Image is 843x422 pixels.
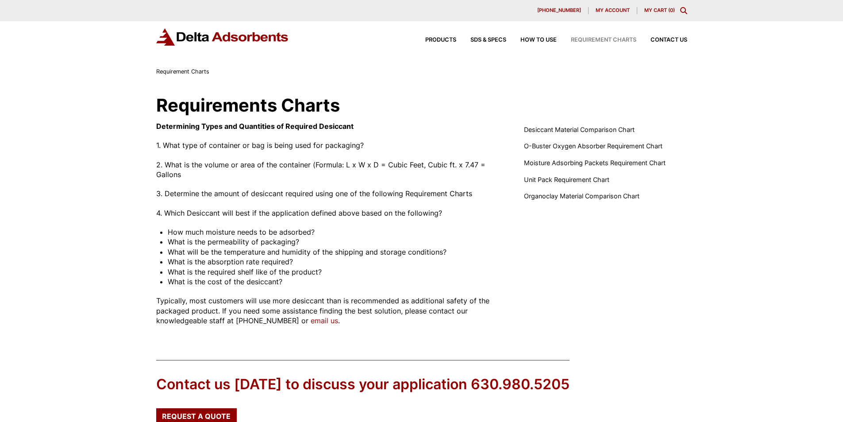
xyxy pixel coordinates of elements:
[524,141,662,151] a: O-Buster Oxygen Absorber Requirement Chart
[456,37,506,43] a: SDS & SPECS
[537,8,581,13] span: [PHONE_NUMBER]
[156,160,503,180] p: 2. What is the volume or area of the container (Formula: L x W x D = Cubic Feet, Cubic ft. x 7.47...
[156,28,289,46] img: Delta Adsorbents
[168,277,503,286] li: What is the cost of the desiccant?
[411,37,456,43] a: Products
[651,37,687,43] span: Contact Us
[506,37,557,43] a: How to Use
[524,175,609,185] a: Unit Pack Requirement Chart
[156,208,503,218] p: 4. Which Desiccant will best if the application defined above based on the following?
[520,37,557,43] span: How to Use
[156,375,570,395] div: Contact us [DATE] to discuss your application 630.980.5205
[644,7,675,13] a: My Cart (0)
[156,296,503,325] p: Typically, most customers will use more desiccant than is recommended as additional safety of the...
[156,122,354,131] strong: Determining Types and Quantities of Required Desiccant
[168,267,503,277] li: What is the required shelf like of the product?
[168,257,503,267] li: What is the absorption rate required?
[670,7,673,13] span: 0
[156,189,503,198] p: 3. Determine the amount of desiccant required using one of the following Requirement Charts
[636,37,687,43] a: Contact Us
[596,8,630,13] span: My account
[524,191,639,201] a: Organoclay Material Comparison Chart
[557,37,636,43] a: Requirement Charts
[589,7,637,14] a: My account
[524,125,635,135] a: Desiccant Material Comparison Chart
[530,7,589,14] a: [PHONE_NUMBER]
[425,37,456,43] span: Products
[571,37,636,43] span: Requirement Charts
[168,227,503,237] li: How much moisture needs to be adsorbed?
[168,247,503,257] li: What will be the temperature and humidity of the shipping and storage conditions?
[162,413,231,420] span: Request a Quote
[156,97,687,114] h1: Requirements Charts
[156,68,209,75] span: Requirement Charts
[524,158,666,168] a: Moisture Adsorbing Packets Requirement Chart
[470,37,506,43] span: SDS & SPECS
[311,316,338,325] a: email us
[680,7,687,14] div: Toggle Modal Content
[156,140,503,150] p: 1. What type of container or bag is being used for packaging?
[168,237,503,247] li: What is the permeability of packaging?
